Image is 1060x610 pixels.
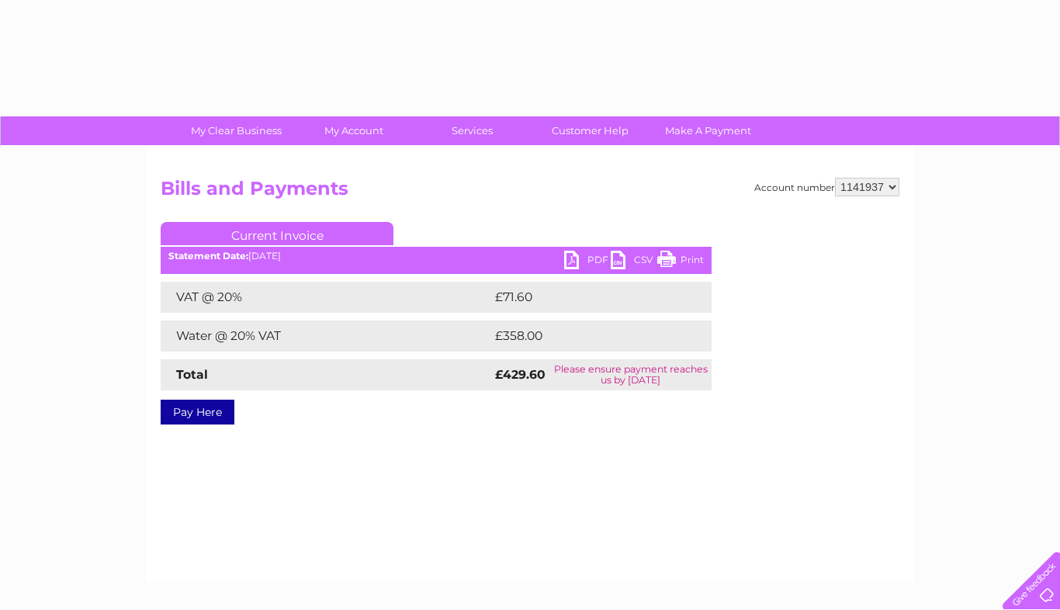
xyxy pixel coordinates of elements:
[161,251,712,262] div: [DATE]
[168,250,248,262] b: Statement Date:
[491,282,679,313] td: £71.60
[161,400,234,425] a: Pay Here
[161,321,491,352] td: Water @ 20% VAT
[754,178,899,196] div: Account number
[564,251,611,273] a: PDF
[408,116,536,145] a: Services
[161,222,393,245] a: Current Invoice
[644,116,772,145] a: Make A Payment
[526,116,654,145] a: Customer Help
[549,359,712,390] td: Please ensure payment reaches us by [DATE]
[290,116,418,145] a: My Account
[176,367,208,382] strong: Total
[657,251,704,273] a: Print
[495,367,546,382] strong: £429.60
[161,282,491,313] td: VAT @ 20%
[172,116,300,145] a: My Clear Business
[491,321,684,352] td: £358.00
[161,178,899,207] h2: Bills and Payments
[611,251,657,273] a: CSV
